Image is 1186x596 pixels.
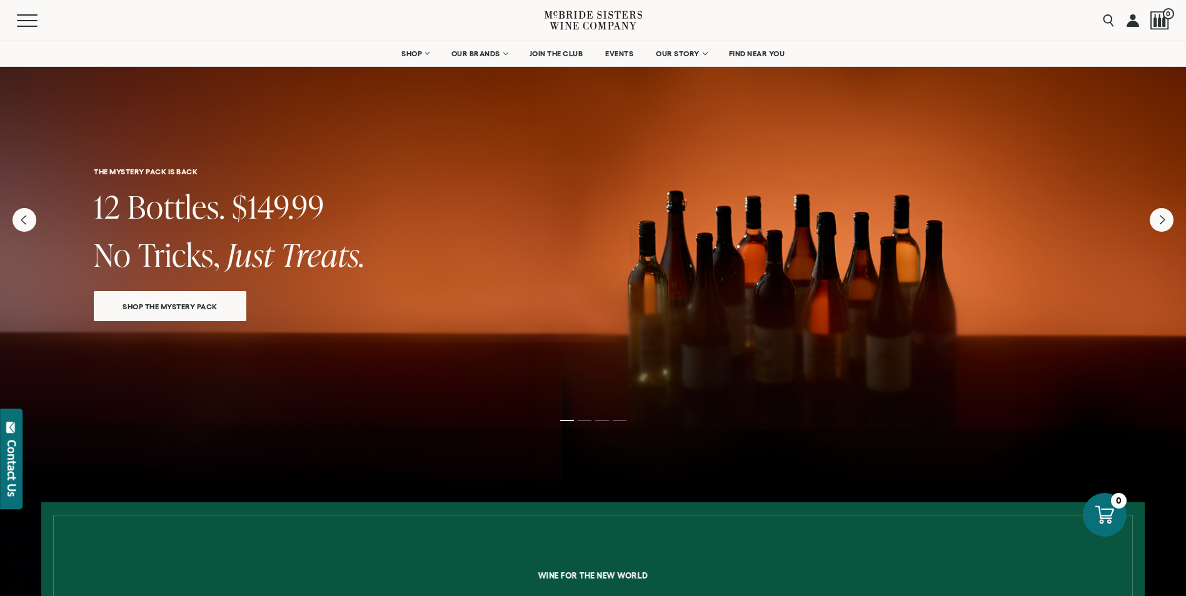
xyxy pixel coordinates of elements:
span: OUR STORY [656,49,700,58]
a: OUR BRANDS [443,41,515,66]
a: SHOP THE MYSTERY PACK [94,291,246,321]
span: JOIN THE CLUB [530,49,583,58]
div: Contact Us [6,440,18,497]
button: Next [1150,208,1173,232]
a: SHOP [393,41,437,66]
li: Page dot 1 [560,420,574,421]
button: Mobile Menu Trigger [17,14,62,27]
a: JOIN THE CLUB [521,41,591,66]
li: Page dot 4 [613,420,626,421]
span: 0 [1163,8,1174,19]
li: Page dot 2 [578,420,591,421]
div: 0 [1111,493,1127,509]
span: FIND NEAR YOU [729,49,785,58]
span: No [94,233,131,276]
span: SHOP THE MYSTERY PACK [101,299,239,314]
span: SHOP [401,49,423,58]
span: Just [227,233,274,276]
span: Bottles. [128,185,225,228]
a: OUR STORY [648,41,715,66]
a: EVENTS [597,41,641,66]
h6: Wine for the new world [136,571,1049,580]
li: Page dot 3 [595,420,609,421]
button: Previous [13,208,36,232]
a: FIND NEAR YOU [721,41,793,66]
span: Tricks, [138,233,220,276]
h6: THE MYSTERY PACK IS BACK [94,167,1092,176]
span: EVENTS [605,49,633,58]
span: OUR BRANDS [451,49,500,58]
span: $149.99 [232,185,324,228]
span: Treats. [281,233,365,276]
span: 12 [94,185,121,228]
